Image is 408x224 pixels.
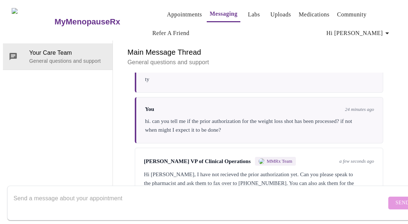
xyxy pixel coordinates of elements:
[145,117,374,134] div: hi. can you tell me if the prior authorization for the weight loss shot has been processed? if no...
[14,191,386,215] textarea: Send a message about your appointment
[54,17,120,27] h3: MyMenopauseRx
[144,158,251,165] span: [PERSON_NAME] VP of Clinical Operations
[127,46,390,58] h6: Main Message Thread
[339,158,374,164] span: a few seconds ago
[334,7,370,22] button: Community
[270,9,291,20] a: Uploads
[324,26,394,40] button: Hi [PERSON_NAME]
[327,28,392,38] span: Hi [PERSON_NAME]
[12,8,54,35] img: MyMenopauseRx Logo
[296,7,332,22] button: Medications
[242,7,266,22] button: Labs
[29,49,107,57] span: Your Care Team
[248,9,260,20] a: Labs
[337,9,367,20] a: Community
[145,75,374,84] div: ty
[299,9,329,20] a: Medications
[152,28,190,38] a: Refer a Friend
[207,7,240,22] button: Messaging
[29,57,107,65] p: General questions and support
[164,7,205,22] button: Appointments
[144,170,374,196] div: Hi [PERSON_NAME], I have not recieved the prior authorization yet. Can you please speak to the ph...
[259,158,264,164] img: MMRX
[267,7,294,22] button: Uploads
[149,26,192,40] button: Refer a Friend
[210,9,237,19] a: Messaging
[267,158,292,164] span: MMRx Team
[54,9,149,35] a: MyMenopauseRx
[127,58,390,67] p: General questions and support
[3,43,113,70] div: Your Care TeamGeneral questions and support
[345,107,374,112] span: 24 minutes ago
[167,9,202,20] a: Appointments
[145,106,154,112] span: You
